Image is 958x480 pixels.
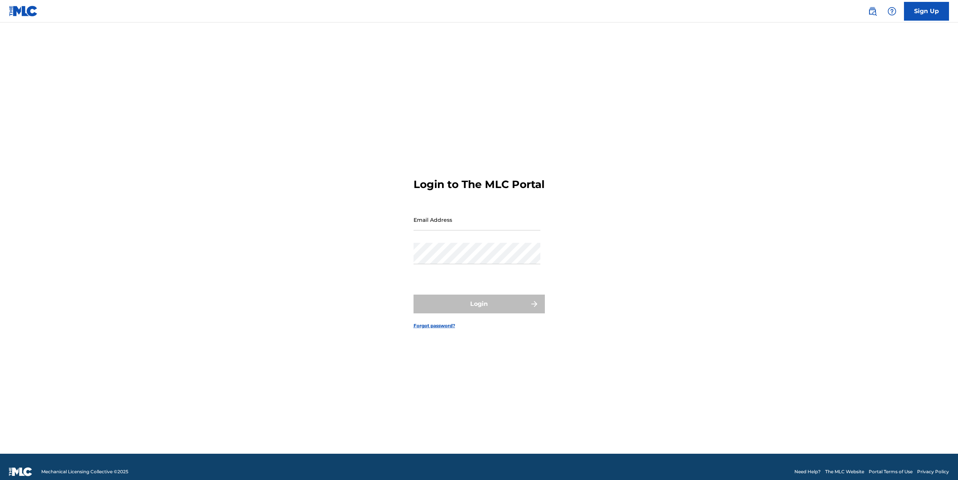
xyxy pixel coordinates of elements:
a: Need Help? [794,468,821,475]
a: Forgot password? [414,322,455,329]
h3: Login to The MLC Portal [414,178,544,191]
a: Sign Up [904,2,949,21]
span: Mechanical Licensing Collective © 2025 [41,468,128,475]
img: search [868,7,877,16]
div: Help [884,4,899,19]
img: MLC Logo [9,6,38,17]
a: The MLC Website [825,468,864,475]
a: Privacy Policy [917,468,949,475]
img: logo [9,467,32,476]
img: help [887,7,896,16]
a: Portal Terms of Use [869,468,913,475]
a: Public Search [865,4,880,19]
